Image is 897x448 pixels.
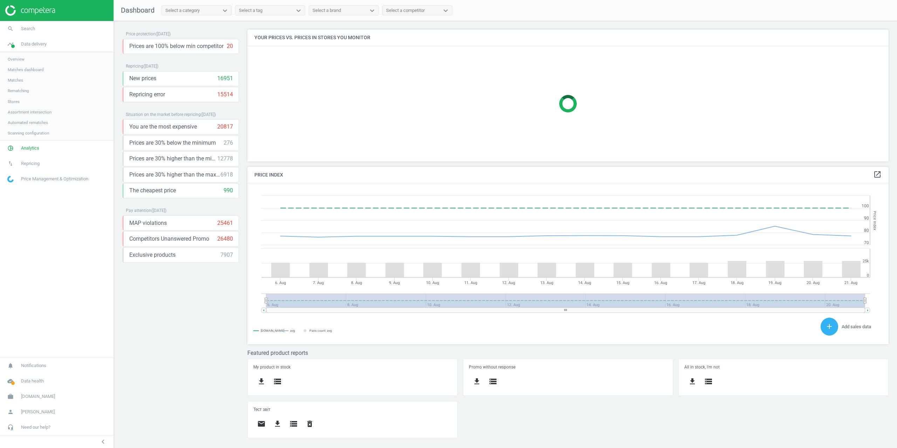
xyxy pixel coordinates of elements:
span: [PERSON_NAME] [21,409,55,415]
span: Repricing [126,64,143,69]
h5: Promo without response [469,365,667,370]
span: Repricing error [129,91,165,98]
tspan: 9. Aug [389,281,400,285]
span: Need our help? [21,424,50,430]
text: 0 [867,273,869,278]
i: chevron_left [99,437,107,446]
div: 7907 [220,251,233,259]
span: Stores [8,99,20,104]
tspan: 14. Aug [578,281,591,285]
text: 80 [864,228,869,233]
div: 15514 [217,91,233,98]
h5: My product in stock [253,365,451,370]
div: 20 [227,42,233,50]
i: timeline [4,37,17,51]
i: cloud_done [4,374,17,388]
i: delete_forever [306,420,314,428]
tspan: Price Index [872,211,877,230]
h5: Тест звіт [253,407,451,412]
span: ( [DATE] ) [151,208,166,213]
i: get_app [688,377,697,386]
button: storage [700,373,717,390]
div: Select a category [165,7,200,14]
div: 25461 [217,219,233,227]
i: email [257,420,266,428]
span: Dashboard [121,6,155,14]
button: get_app [269,416,286,432]
i: headset_mic [4,421,17,434]
i: get_app [273,420,282,428]
tspan: 15. Aug [616,281,629,285]
text: 70 [864,240,869,245]
span: Matches [8,77,23,83]
tspan: 21. Aug [844,281,857,285]
span: Search [21,26,35,32]
img: wGWNvw8QSZomAAAAABJRU5ErkJggg== [7,176,14,182]
tspan: 17. Aug [692,281,705,285]
tspan: 6. Aug [275,281,286,285]
i: person [4,405,17,419]
span: New prices [129,75,156,82]
tspan: 16. Aug [654,281,667,285]
div: 990 [224,187,233,194]
i: storage [273,377,282,386]
tspan: 19. Aug [768,281,781,285]
h5: All in stock, i'm not [684,365,882,370]
div: 16951 [217,75,233,82]
span: ( [DATE] ) [201,112,216,117]
span: Data health [21,378,44,384]
span: Prices are 30% higher than the minimum [129,155,217,163]
span: ( [DATE] ) [156,32,171,36]
span: Data delivery [21,41,47,47]
i: add [825,322,834,331]
div: 20817 [217,123,233,131]
button: email [253,416,269,432]
i: storage [489,377,497,386]
span: Prices are 30% higher than the maximal [129,171,220,179]
tspan: 8. Aug [351,281,362,285]
text: 100 [862,204,869,208]
tspan: avg [290,329,295,332]
span: Prices are 100% below min competitor [129,42,224,50]
i: search [4,22,17,35]
button: storage [485,373,501,390]
tspan: 13. Aug [540,281,553,285]
div: 276 [224,139,233,147]
button: get_app [469,373,485,390]
div: Select a competitor [386,7,425,14]
span: Prices are 30% below the minimum [129,139,216,147]
span: Price Management & Optimization [21,176,88,182]
div: Select a tag [239,7,262,14]
span: Situation on the market before repricing [126,112,201,117]
span: Exclusive products [129,251,176,259]
button: get_app [684,373,700,390]
i: swap_vert [4,157,17,170]
span: Analytics [21,145,39,151]
button: storage [269,373,286,390]
tspan: 11. Aug [464,281,477,285]
span: [DOMAIN_NAME] [21,393,55,400]
span: Notifications [21,363,46,369]
span: Competitors Unanswered Promo [129,235,209,243]
span: You are the most expensive [129,123,197,131]
img: ajHJNr6hYgQAAAAASUVORK5CYII= [5,5,55,16]
button: get_app [253,373,269,390]
i: notifications [4,359,17,372]
h4: Price Index [247,167,889,183]
text: 90 [864,216,869,221]
span: Repricing [21,160,40,167]
button: chevron_left [94,437,112,446]
div: 6918 [220,171,233,179]
button: storage [286,416,302,432]
tspan: [DOMAIN_NAME] [261,329,284,333]
button: add [821,318,838,336]
span: Rematching [8,88,29,94]
span: Price protection [126,32,156,36]
span: Scanning configuration [8,130,49,136]
button: delete_forever [302,416,318,432]
span: Automated rematches [8,120,48,125]
i: storage [704,377,713,386]
div: 26480 [217,235,233,243]
a: open_in_new [873,170,882,179]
